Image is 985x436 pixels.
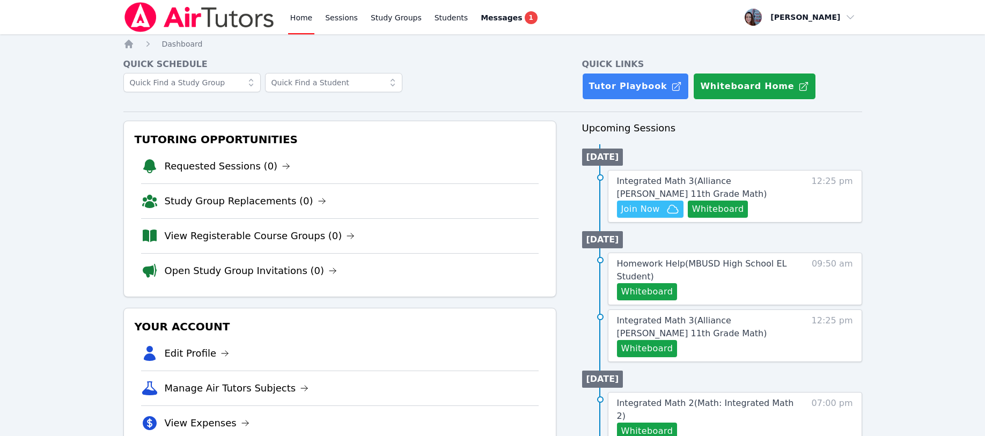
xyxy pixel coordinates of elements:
button: Whiteboard [617,340,678,357]
a: Requested Sessions (0) [165,159,291,174]
button: Whiteboard Home [693,73,816,100]
a: View Registerable Course Groups (0) [165,228,355,243]
h3: Your Account [133,317,547,336]
a: Edit Profile [165,346,230,361]
a: Tutor Playbook [582,73,689,100]
span: Homework Help ( MBUSD High School EL Student ) [617,258,787,282]
button: Whiteboard [617,283,678,300]
h4: Quick Schedule [123,58,556,71]
span: 12:25 pm [812,175,853,218]
img: Air Tutors [123,2,275,32]
span: Messages [481,12,522,23]
span: Integrated Math 3 ( Alliance [PERSON_NAME] 11th Grade Math ) [617,176,767,199]
span: Dashboard [162,40,203,48]
span: Integrated Math 2 ( Math: Integrated Math 2 ) [617,398,794,421]
input: Quick Find a Study Group [123,73,261,92]
li: [DATE] [582,231,623,248]
a: Manage Air Tutors Subjects [165,381,309,396]
input: Quick Find a Student [265,73,402,92]
button: Join Now [617,201,683,218]
li: [DATE] [582,371,623,388]
span: 1 [525,11,538,24]
a: Open Study Group Invitations (0) [165,263,337,278]
h3: Tutoring Opportunities [133,130,547,149]
nav: Breadcrumb [123,39,862,49]
span: Join Now [621,203,660,216]
a: Study Group Replacements (0) [165,194,326,209]
span: Integrated Math 3 ( Alliance [PERSON_NAME] 11th Grade Math ) [617,315,767,338]
a: Dashboard [162,39,203,49]
span: 12:25 pm [812,314,853,357]
a: Integrated Math 3(Alliance [PERSON_NAME] 11th Grade Math) [617,314,794,340]
span: 09:50 am [812,257,853,300]
a: View Expenses [165,416,249,431]
button: Whiteboard [688,201,748,218]
li: [DATE] [582,149,623,166]
a: Integrated Math 2(Math: Integrated Math 2) [617,397,794,423]
a: Homework Help(MBUSD High School EL Student) [617,257,794,283]
h4: Quick Links [582,58,862,71]
h3: Upcoming Sessions [582,121,862,136]
a: Integrated Math 3(Alliance [PERSON_NAME] 11th Grade Math) [617,175,794,201]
